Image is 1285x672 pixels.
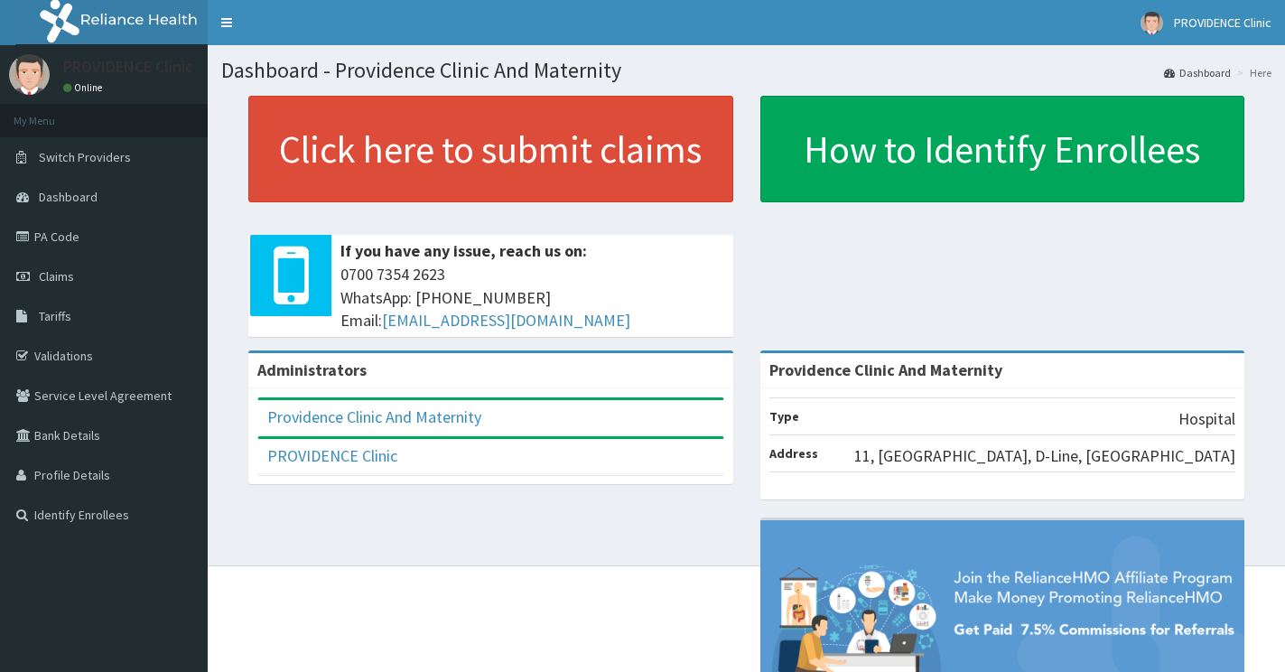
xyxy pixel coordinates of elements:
span: Dashboard [39,189,98,205]
span: Claims [39,268,74,285]
span: Switch Providers [39,149,131,165]
li: Here [1233,65,1271,80]
b: Type [769,408,799,425]
a: How to Identify Enrollees [760,96,1245,202]
strong: Providence Clinic And Maternity [769,359,1002,380]
p: Hospital [1178,407,1235,431]
h1: Dashboard - Providence Clinic And Maternity [221,59,1271,82]
img: User Image [9,54,50,95]
a: Online [63,81,107,94]
a: Providence Clinic And Maternity [267,406,481,427]
a: PROVIDENCE Clinic [267,445,397,466]
img: User Image [1141,12,1163,34]
p: PROVIDENCE Clinic [63,59,193,75]
a: [EMAIL_ADDRESS][DOMAIN_NAME] [382,310,630,331]
b: If you have any issue, reach us on: [340,240,587,261]
span: 0700 7354 2623 WhatsApp: [PHONE_NUMBER] Email: [340,263,724,332]
p: 11, [GEOGRAPHIC_DATA], D-Line, [GEOGRAPHIC_DATA] [854,444,1235,468]
b: Address [769,445,818,462]
a: Click here to submit claims [248,96,733,202]
a: Dashboard [1164,65,1231,80]
b: Administrators [257,359,367,380]
span: PROVIDENCE Clinic [1174,14,1271,31]
span: Tariffs [39,308,71,324]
